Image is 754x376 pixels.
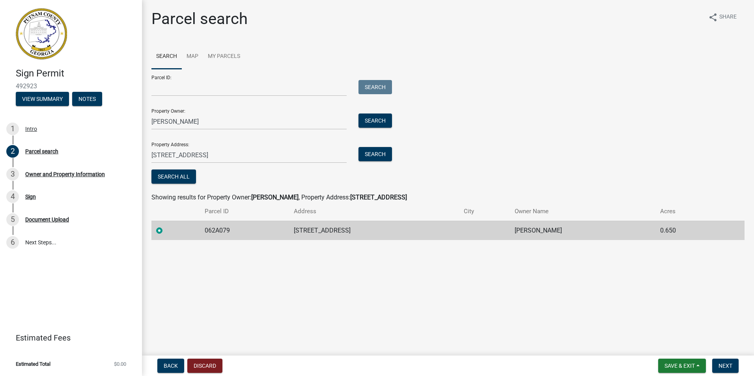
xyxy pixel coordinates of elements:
[350,194,407,201] strong: [STREET_ADDRESS]
[702,9,743,25] button: shareShare
[708,13,718,22] i: share
[358,114,392,128] button: Search
[664,363,695,369] span: Save & Exit
[151,44,182,69] a: Search
[655,221,720,240] td: 0.650
[72,96,102,102] wm-modal-confirm: Notes
[182,44,203,69] a: Map
[6,236,19,249] div: 6
[16,82,126,90] span: 492923
[187,359,222,373] button: Discard
[151,169,196,184] button: Search All
[510,221,656,240] td: [PERSON_NAME]
[6,190,19,203] div: 4
[6,145,19,158] div: 2
[164,363,178,369] span: Back
[151,193,745,202] div: Showing results for Property Owner: , Property Address:
[655,202,720,221] th: Acres
[289,221,459,240] td: [STREET_ADDRESS]
[251,194,299,201] strong: [PERSON_NAME]
[6,330,129,346] a: Estimated Fees
[25,149,58,154] div: Parcel search
[114,361,126,367] span: $0.00
[459,202,510,221] th: City
[200,202,289,221] th: Parcel ID
[72,92,102,106] button: Notes
[712,359,739,373] button: Next
[16,8,67,60] img: Putnam County, Georgia
[16,96,69,102] wm-modal-confirm: Summary
[25,194,36,199] div: Sign
[16,92,69,106] button: View Summary
[16,361,50,367] span: Estimated Total
[25,217,69,222] div: Document Upload
[16,68,136,79] h4: Sign Permit
[6,213,19,226] div: 5
[719,13,737,22] span: Share
[6,123,19,135] div: 1
[289,202,459,221] th: Address
[203,44,245,69] a: My Parcels
[25,126,37,132] div: Intro
[157,359,184,373] button: Back
[25,171,105,177] div: Owner and Property Information
[6,168,19,181] div: 3
[358,80,392,94] button: Search
[200,221,289,240] td: 062A079
[151,9,248,28] h1: Parcel search
[358,147,392,161] button: Search
[658,359,706,373] button: Save & Exit
[510,202,656,221] th: Owner Name
[719,363,732,369] span: Next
